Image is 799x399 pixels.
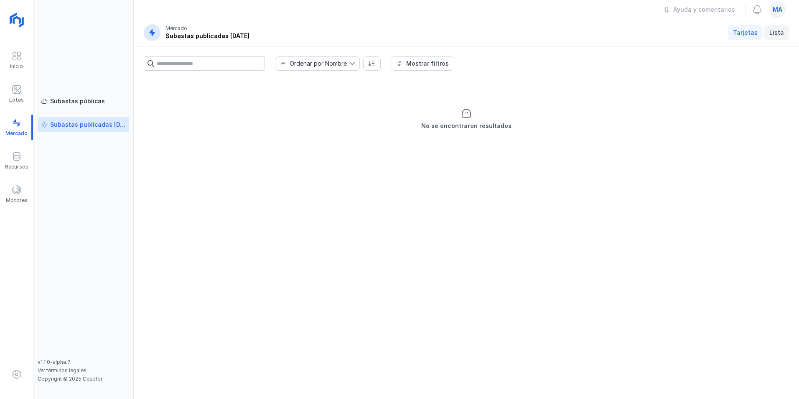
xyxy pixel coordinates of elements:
div: Subastas publicadas [DATE] [165,32,249,40]
a: Ver términos legales [38,367,87,373]
button: Ayuda y comentarios [658,3,740,17]
div: Subastas publicadas [DATE] [50,120,126,129]
div: No se encontraron resultados [421,122,511,130]
a: Lista [764,25,789,40]
div: Motores [6,197,28,204]
div: Lotes [9,97,24,103]
div: Subastas públicas [50,97,105,105]
a: Subastas publicadas [DATE] [38,117,129,132]
a: Subastas públicas [38,94,129,109]
div: Mercado [165,25,187,32]
button: Mostrar filtros [391,56,454,71]
a: Tarjetas [728,25,763,40]
div: Mostrar filtros [406,59,449,68]
div: v1.1.0-alpha.7 [38,359,129,366]
div: Copyright © 2025 Cesefor [38,376,129,382]
img: logoRight.svg [6,10,27,31]
div: Recursos [5,164,28,170]
span: ma [773,5,782,14]
span: Tarjetas [733,28,758,37]
div: Ayuda y comentarios [673,5,735,14]
div: Ordenar por Nombre [290,61,347,66]
span: Lista [769,28,784,37]
span: Nombre [275,57,349,70]
div: Inicio [10,63,23,70]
